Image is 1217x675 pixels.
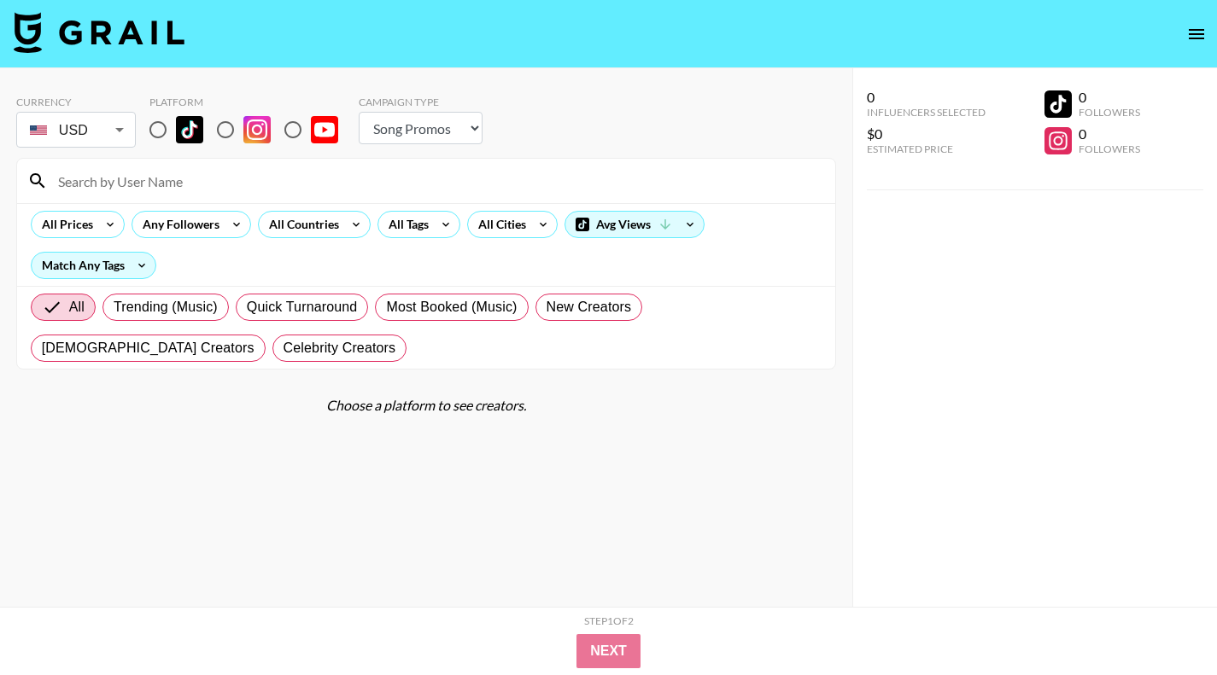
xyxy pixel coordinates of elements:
[243,116,271,143] img: Instagram
[468,212,530,237] div: All Cities
[1179,17,1214,51] button: open drawer
[284,338,396,358] span: Celebrity Creators
[132,212,223,237] div: Any Followers
[867,89,986,106] div: 0
[1079,125,1140,143] div: 0
[1079,89,1140,106] div: 0
[259,212,342,237] div: All Countries
[176,116,203,143] img: TikTok
[576,634,641,668] button: Next
[565,212,704,237] div: Avg Views
[32,253,155,278] div: Match Any Tags
[378,212,432,237] div: All Tags
[386,297,517,317] span: Most Booked (Music)
[1079,143,1140,155] div: Followers
[311,116,338,143] img: YouTube
[359,96,483,108] div: Campaign Type
[584,614,634,627] div: Step 1 of 2
[867,106,986,119] div: Influencers Selected
[149,96,352,108] div: Platform
[20,115,132,145] div: USD
[14,12,184,53] img: Grail Talent
[114,297,218,317] span: Trending (Music)
[1132,590,1197,655] iframe: Drift Widget Chat Controller
[1079,106,1140,119] div: Followers
[867,125,986,143] div: $0
[247,297,358,317] span: Quick Turnaround
[16,397,836,414] div: Choose a platform to see creators.
[48,167,825,195] input: Search by User Name
[547,297,632,317] span: New Creators
[867,143,986,155] div: Estimated Price
[42,338,255,358] span: [DEMOGRAPHIC_DATA] Creators
[16,96,136,108] div: Currency
[32,212,97,237] div: All Prices
[69,297,85,317] span: All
